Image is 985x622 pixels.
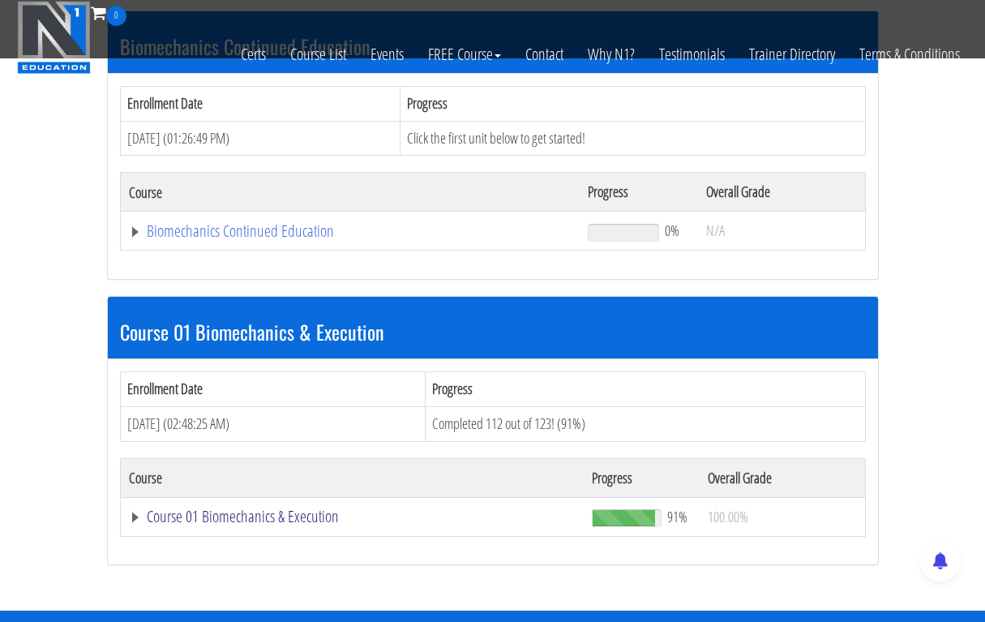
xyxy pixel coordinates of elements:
[580,173,697,212] th: Progress
[576,26,647,83] a: Why N1?
[120,321,866,342] h3: Course 01 Biomechanics & Execution
[129,223,572,239] a: Biomechanics Continued Education
[667,508,687,525] span: 91%
[426,372,865,407] th: Progress
[698,212,865,251] td: N/A
[129,508,576,525] a: Course 01 Biomechanics & Execution
[17,1,91,74] img: n1-education
[400,86,865,121] th: Progress
[120,86,400,121] th: Enrollment Date
[120,121,400,156] td: [DATE] (01:26:49 PM)
[647,26,737,83] a: Testimonials
[416,26,513,83] a: FREE Course
[91,2,126,24] a: 0
[700,458,865,497] th: Overall Grade
[106,6,126,26] span: 0
[513,26,576,83] a: Contact
[737,26,847,83] a: Trainer Directory
[400,121,865,156] td: Click the first unit below to get started!
[698,173,865,212] th: Overall Grade
[278,26,358,83] a: Course List
[120,406,426,441] td: [DATE] (02:48:25 AM)
[665,221,679,239] span: 0%
[584,458,700,497] th: Progress
[120,458,584,497] th: Course
[700,497,865,536] td: 100.00%
[847,26,972,83] a: Terms & Conditions
[358,26,416,83] a: Events
[426,406,865,441] td: Completed 112 out of 123! (91%)
[120,173,580,212] th: Course
[229,26,278,83] a: Certs
[120,372,426,407] th: Enrollment Date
